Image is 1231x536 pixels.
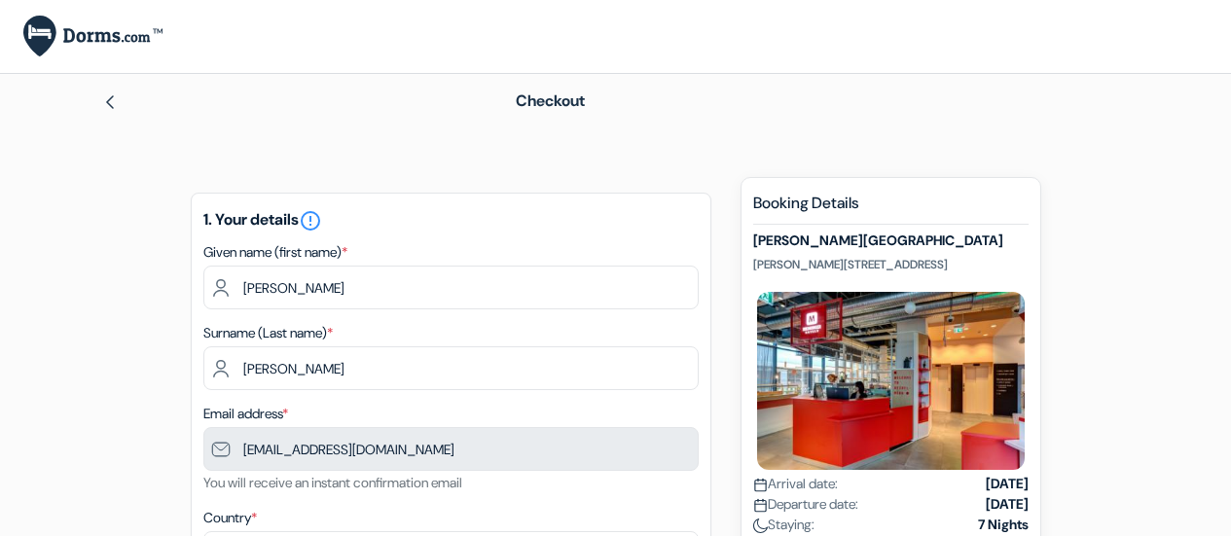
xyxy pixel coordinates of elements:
span: Staying: [753,515,815,535]
label: Email address [203,404,288,424]
span: Departure date: [753,494,858,515]
img: left_arrow.svg [102,94,118,110]
h5: [PERSON_NAME][GEOGRAPHIC_DATA] [753,232,1029,249]
strong: [DATE] [986,494,1029,515]
input: Enter last name [203,346,699,390]
input: Enter first name [203,266,699,309]
strong: [DATE] [986,474,1029,494]
span: Arrival date: [753,474,838,494]
img: calendar.svg [753,498,768,513]
label: Country [203,508,257,528]
span: Checkout [516,90,585,111]
img: moon.svg [753,518,768,533]
a: error_outline [299,209,322,230]
i: error_outline [299,209,322,232]
img: calendar.svg [753,478,768,492]
strong: 7 Nights [978,515,1029,535]
p: [PERSON_NAME][STREET_ADDRESS] [753,257,1029,272]
input: Enter email address [203,427,699,471]
label: Surname (Last name) [203,323,333,343]
small: You will receive an instant confirmation email [203,474,462,491]
h5: Booking Details [753,194,1029,225]
img: Dorms.com [23,16,163,57]
h5: 1. Your details [203,209,699,232]
label: Given name (first name) [203,242,347,263]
